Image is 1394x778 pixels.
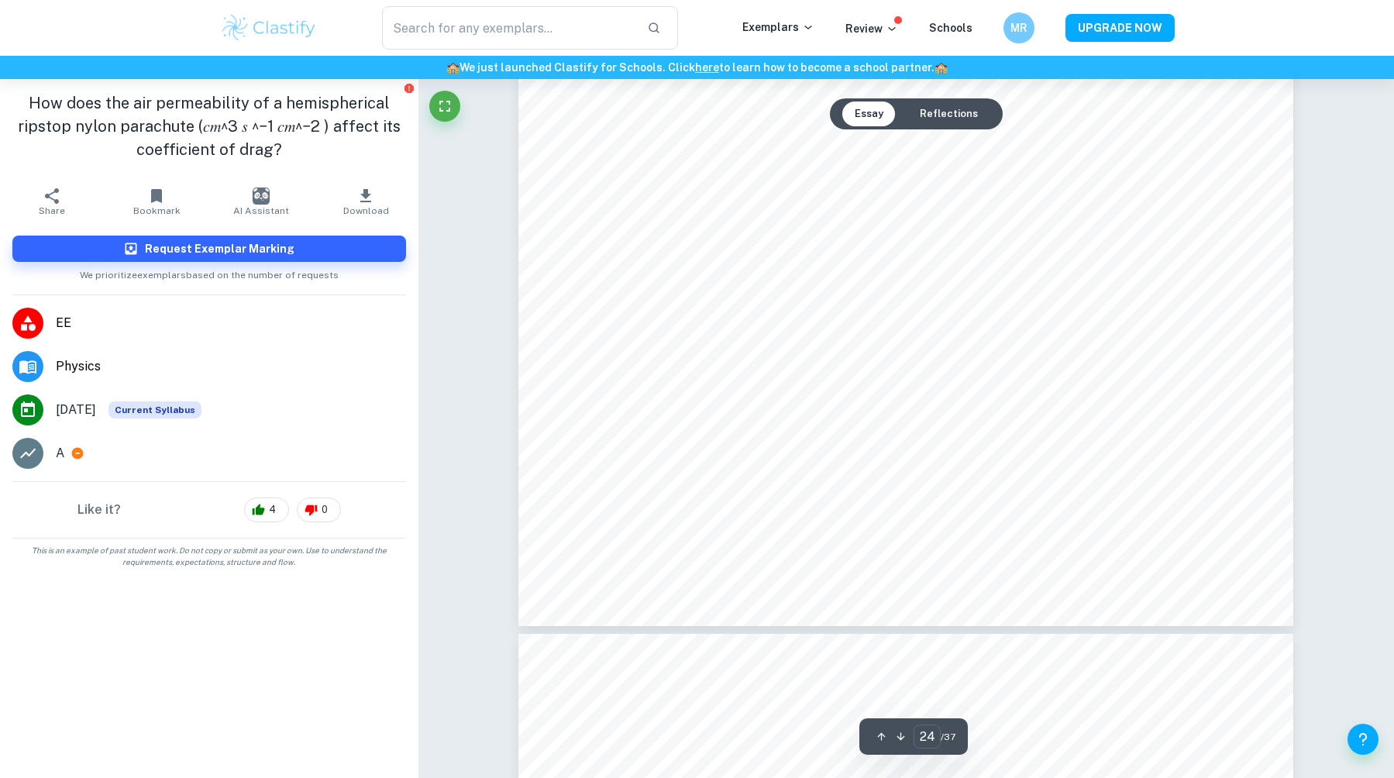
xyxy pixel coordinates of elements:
[233,205,289,216] span: AI Assistant
[845,20,898,37] p: Review
[12,236,406,262] button: Request Exemplar Marking
[313,502,336,518] span: 0
[56,444,64,463] p: A
[907,102,990,126] button: Reflections
[314,180,418,223] button: Download
[842,102,896,126] button: Essay
[12,91,406,161] h1: How does the air permeability of a hemispherical ripstop nylon parachute (𝑐𝑚^3 𝑠 ^−1 𝑐𝑚^−2 ) affe...
[404,82,415,94] button: Report issue
[220,12,318,43] img: Clastify logo
[1065,14,1175,42] button: UPGRADE NOW
[297,497,341,522] div: 0
[429,91,460,122] button: Fullscreen
[343,205,389,216] span: Download
[260,502,284,518] span: 4
[1348,724,1379,755] button: Help and Feedback
[105,180,209,223] button: Bookmark
[929,22,972,34] a: Schools
[934,61,948,74] span: 🏫
[742,19,814,36] p: Exemplars
[695,61,719,74] a: here
[80,262,339,282] span: We prioritize exemplars based on the number of requests
[39,205,65,216] span: Share
[446,61,460,74] span: 🏫
[133,205,181,216] span: Bookmark
[6,545,412,568] span: This is an example of past student work. Do not copy or submit as your own. Use to understand the...
[108,401,201,418] div: This exemplar is based on the current syllabus. Feel free to refer to it for inspiration/ideas wh...
[3,59,1391,76] h6: We just launched Clastify for Schools. Click to learn how to become a school partner.
[244,497,289,522] div: 4
[941,730,955,744] span: / 37
[56,314,406,332] span: EE
[77,501,121,519] h6: Like it?
[1003,12,1034,43] button: MR
[56,357,406,376] span: Physics
[382,6,635,50] input: Search for any exemplars...
[253,188,270,205] img: AI Assistant
[1010,19,1027,36] h6: MR
[145,240,294,257] h6: Request Exemplar Marking
[209,180,314,223] button: AI Assistant
[108,401,201,418] span: Current Syllabus
[56,401,96,419] span: [DATE]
